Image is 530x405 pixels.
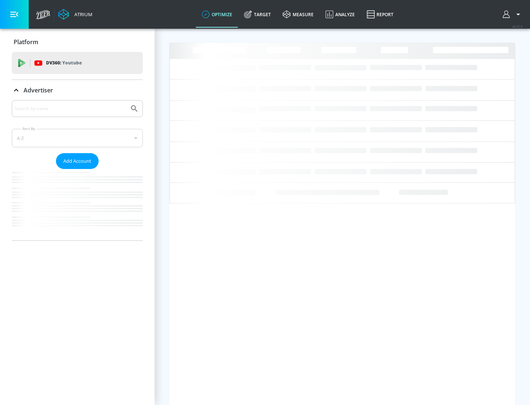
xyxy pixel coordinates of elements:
p: Youtube [62,59,82,67]
div: Atrium [71,11,92,18]
div: Advertiser [12,80,143,101]
a: Analyze [319,1,361,28]
div: Advertiser [12,100,143,240]
input: Search by name [15,104,126,113]
a: Target [238,1,277,28]
a: measure [277,1,319,28]
a: optimize [196,1,238,28]
nav: list of Advertiser [12,169,143,240]
p: DV360: [46,59,82,67]
div: A-Z [12,129,143,147]
span: Add Account [63,157,91,165]
p: Advertiser [24,86,53,94]
div: DV360: Youtube [12,52,143,74]
a: Report [361,1,399,28]
a: Atrium [58,9,92,20]
button: Add Account [56,153,99,169]
label: Sort By [21,126,37,131]
p: Platform [14,38,38,46]
div: Platform [12,32,143,52]
span: v 4.32.0 [512,24,523,28]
